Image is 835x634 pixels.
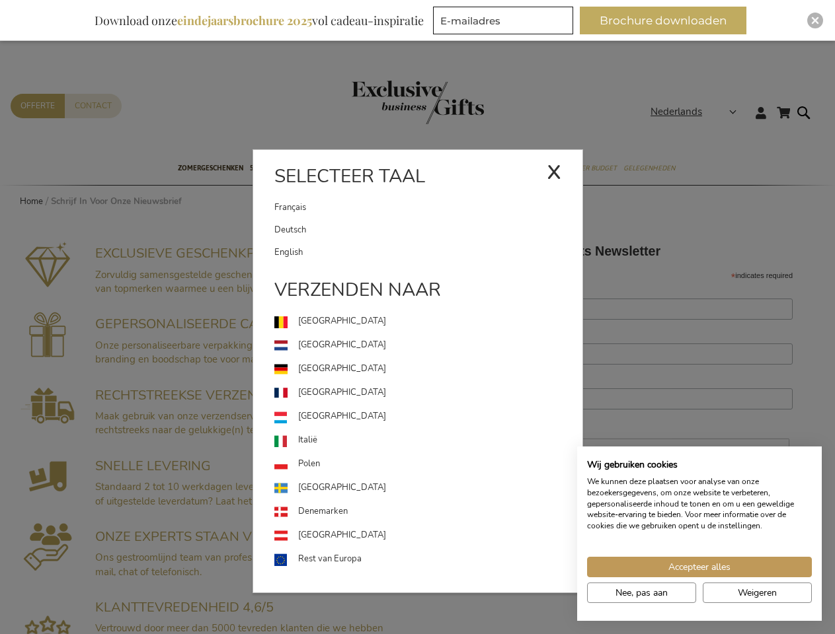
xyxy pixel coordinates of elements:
[587,476,812,532] p: We kunnen deze plaatsen voor analyse van onze bezoekersgegevens, om onze website te verbeteren, g...
[587,582,696,603] button: Pas cookie voorkeuren aan
[433,7,577,38] form: marketing offers and promotions
[274,452,582,476] a: Polen
[668,560,731,574] span: Accepteer alles
[177,13,312,28] b: eindejaarsbrochure 2025
[253,277,582,310] div: Verzenden naar
[274,357,582,381] a: [GEOGRAPHIC_DATA]
[274,241,582,264] a: English
[703,582,812,603] button: Alle cookies weigeren
[89,7,430,34] div: Download onze vol cadeau-inspiratie
[274,524,582,547] a: [GEOGRAPHIC_DATA]
[587,459,812,471] h2: Wij gebruiken cookies
[580,7,746,34] button: Brochure downloaden
[807,13,823,28] div: Close
[274,334,582,357] a: [GEOGRAPHIC_DATA]
[811,17,819,24] img: Close
[587,557,812,577] button: Accepteer alle cookies
[274,219,582,241] a: Deutsch
[547,151,561,190] div: x
[274,196,547,219] a: Français
[433,7,573,34] input: E-mailadres
[274,405,582,429] a: [GEOGRAPHIC_DATA]
[616,586,668,600] span: Nee, pas aan
[274,547,582,571] a: Rest van Europa
[274,381,582,405] a: [GEOGRAPHIC_DATA]
[274,476,582,500] a: [GEOGRAPHIC_DATA]
[274,310,582,334] a: [GEOGRAPHIC_DATA]
[253,163,582,196] div: Selecteer taal
[274,429,582,452] a: Italië
[274,500,582,524] a: Denemarken
[738,586,777,600] span: Weigeren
